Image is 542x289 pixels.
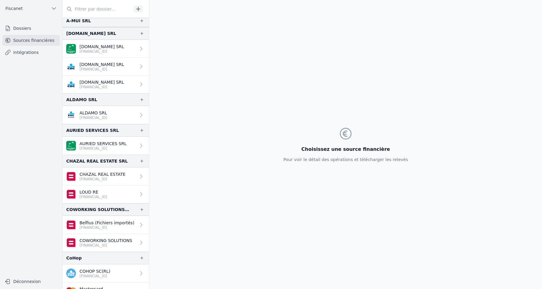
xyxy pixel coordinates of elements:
[66,238,76,247] img: belfius.png
[2,47,60,58] a: Intégrations
[79,61,124,67] p: [DOMAIN_NAME] SRL
[63,76,149,93] a: [DOMAIN_NAME] SRL [FINANCIAL_ID]
[66,96,97,103] div: ALDAMO SRL
[79,146,127,151] p: [FINANCIAL_ID]
[2,277,60,286] button: Déconnexion
[79,243,132,248] p: [FINANCIAL_ID]
[63,40,149,58] a: [DOMAIN_NAME] SRL [FINANCIAL_ID]
[79,44,124,50] p: [DOMAIN_NAME] SRL
[79,110,107,116] p: ALDAMO SRL
[79,85,124,89] p: [FINANCIAL_ID]
[63,106,149,124] a: ALDAMO SRL [FINANCIAL_ID]
[79,238,132,244] p: COWORKING SOLUTIONS
[63,185,149,203] a: LOUD RE [FINANCIAL_ID]
[66,172,76,181] img: belfius.png
[66,17,91,24] div: A-MUI SRL
[79,141,127,147] p: AURIED SERVICES SRL
[79,49,124,54] p: [FINANCIAL_ID]
[2,35,60,46] a: Sources financières
[79,220,134,226] p: Belfius (Fichiers importés)
[79,225,134,230] p: [FINANCIAL_ID]
[66,79,76,89] img: CBC_CREGBEBB.png
[283,157,408,163] p: Pour voir le détail des opérations et télécharger les relevés
[2,4,60,13] button: Fiscanet
[79,171,126,177] p: CHAZAL REAL ESTATE
[66,220,76,230] img: belfius.png
[66,127,119,134] div: AURIED SERVICES SRL
[79,177,126,182] p: [FINANCIAL_ID]
[66,189,76,199] img: belfius.png
[5,5,23,11] span: Fiscanet
[63,216,149,234] a: Belfius (Fichiers importés) [FINANCIAL_ID]
[63,234,149,252] a: COWORKING SOLUTIONS [FINANCIAL_ID]
[63,137,149,155] a: AURIED SERVICES SRL [FINANCIAL_ID]
[79,194,107,199] p: [FINANCIAL_ID]
[79,274,110,278] p: [FINANCIAL_ID]
[66,62,76,71] img: CBC_CREGBEBB.png
[63,167,149,185] a: CHAZAL REAL ESTATE [FINANCIAL_ID]
[66,141,76,151] img: BNP_BE_BUSINESS_GEBABEBB.png
[63,264,149,282] a: COHOP SC(RL) [FINANCIAL_ID]
[283,146,408,153] h3: Choisissez une source financière
[63,4,131,14] input: Filtrer par dossier...
[79,268,110,274] p: COHOP SC(RL)
[79,115,107,120] p: [FINANCIAL_ID]
[66,254,82,262] div: CoHop
[2,23,60,34] a: Dossiers
[66,44,76,54] img: BNP_BE_BUSINESS_GEBABEBB.png
[66,206,130,213] div: COWORKING SOLUTIONS SRL
[79,189,107,195] p: LOUD RE
[66,110,76,120] img: KBC_BRUSSELS_KREDBEBB.png
[63,58,149,76] a: [DOMAIN_NAME] SRL [FINANCIAL_ID]
[66,157,128,165] div: CHAZAL REAL ESTATE SRL
[66,269,76,278] img: kbc.png
[79,79,124,85] p: [DOMAIN_NAME] SRL
[66,30,116,37] div: [DOMAIN_NAME] SRL
[79,67,124,72] p: [FINANCIAL_ID]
